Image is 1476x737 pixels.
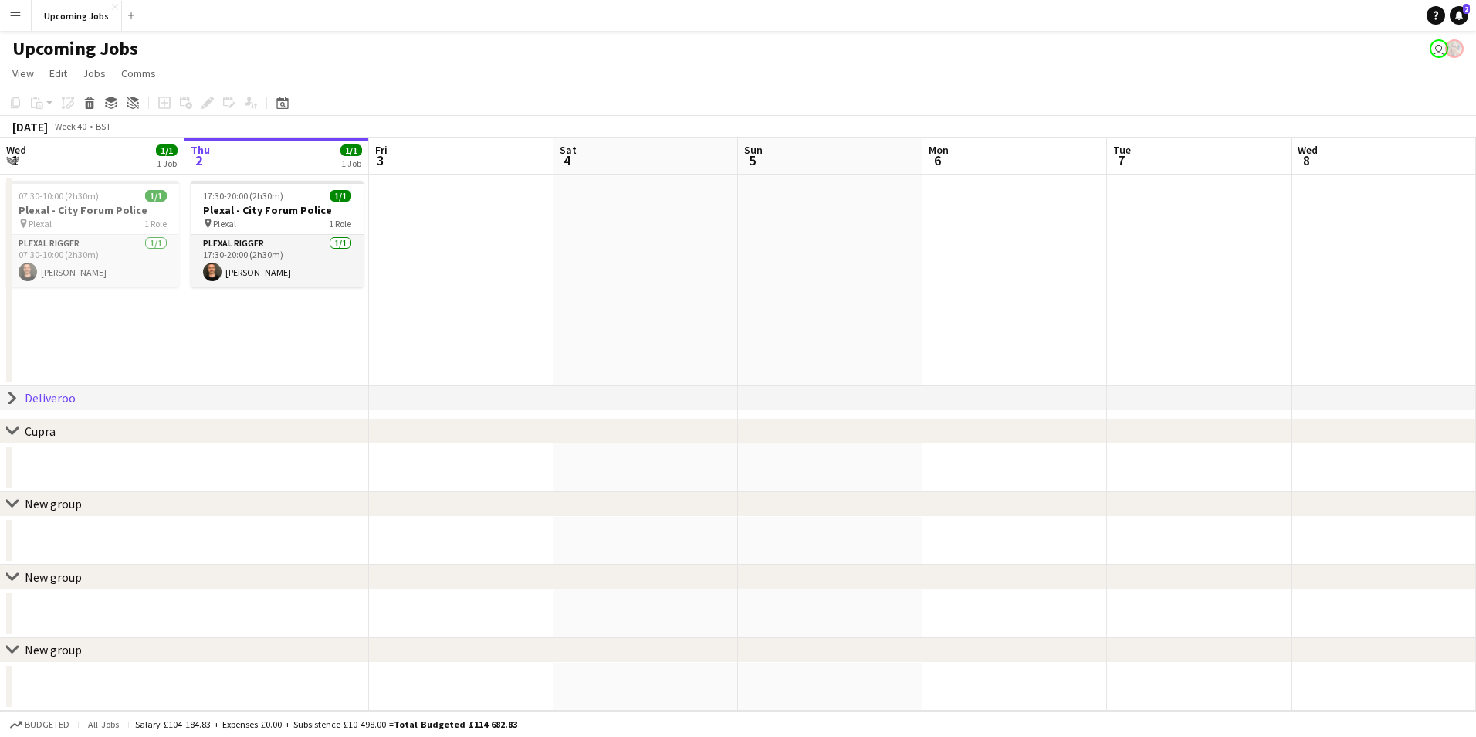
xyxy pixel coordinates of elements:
span: 17:30-20:00 (2h30m) [203,190,283,202]
div: BST [96,121,111,132]
span: 2 [1463,4,1470,14]
div: New group [25,496,82,511]
a: Comms [115,63,162,83]
span: Mon [929,143,949,157]
span: Sat [560,143,577,157]
app-card-role: Plexal Rigger1/107:30-10:00 (2h30m)[PERSON_NAME] [6,235,179,287]
span: 1/1 [340,144,362,156]
span: Total Budgeted £114 682.83 [394,718,517,730]
a: View [6,63,40,83]
a: 2 [1450,6,1468,25]
h3: Plexal - City Forum Police [6,203,179,217]
span: View [12,66,34,80]
span: Thu [191,143,210,157]
h3: Plexal - City Forum Police [191,203,364,217]
span: 1 Role [144,218,167,229]
span: All jobs [85,718,122,730]
span: 1/1 [330,190,351,202]
span: 4 [557,151,577,169]
app-job-card: 07:30-10:00 (2h30m)1/1Plexal - City Forum Police Plexal1 RolePlexal Rigger1/107:30-10:00 (2h30m)[... [6,181,179,287]
span: Tue [1113,143,1131,157]
div: Deliveroo [25,390,76,406]
span: Fri [375,143,388,157]
span: Wed [1298,143,1318,157]
div: New group [25,642,82,657]
span: 1/1 [156,144,178,156]
app-user-avatar: Amy Williamson [1430,39,1448,58]
span: 5 [742,151,763,169]
span: Comms [121,66,156,80]
a: Edit [43,63,73,83]
div: New group [25,569,82,585]
div: [DATE] [12,119,48,134]
span: 7 [1111,151,1131,169]
div: 1 Job [157,158,177,169]
span: 1 [4,151,26,169]
span: Jobs [83,66,106,80]
button: Budgeted [8,716,72,733]
span: 1 Role [329,218,351,229]
span: Plexal [29,218,52,229]
span: Budgeted [25,719,69,730]
button: Upcoming Jobs [32,1,122,31]
div: Cupra [25,423,56,439]
app-user-avatar: Jade Beasley [1445,39,1464,58]
span: 2 [188,151,210,169]
span: Edit [49,66,67,80]
span: 1/1 [145,190,167,202]
span: Week 40 [51,121,90,132]
app-job-card: 17:30-20:00 (2h30m)1/1Plexal - City Forum Police Plexal1 RolePlexal Rigger1/117:30-20:00 (2h30m)[... [191,181,364,287]
a: Jobs [76,63,112,83]
span: 3 [373,151,388,169]
span: 6 [926,151,949,169]
div: 1 Job [341,158,361,169]
span: 8 [1295,151,1318,169]
span: Plexal [213,218,236,229]
app-card-role: Plexal Rigger1/117:30-20:00 (2h30m)[PERSON_NAME] [191,235,364,287]
h1: Upcoming Jobs [12,37,138,60]
div: Salary £104 184.83 + Expenses £0.00 + Subsistence £10 498.00 = [135,718,517,730]
span: Sun [744,143,763,157]
span: Wed [6,143,26,157]
span: 07:30-10:00 (2h30m) [19,190,99,202]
